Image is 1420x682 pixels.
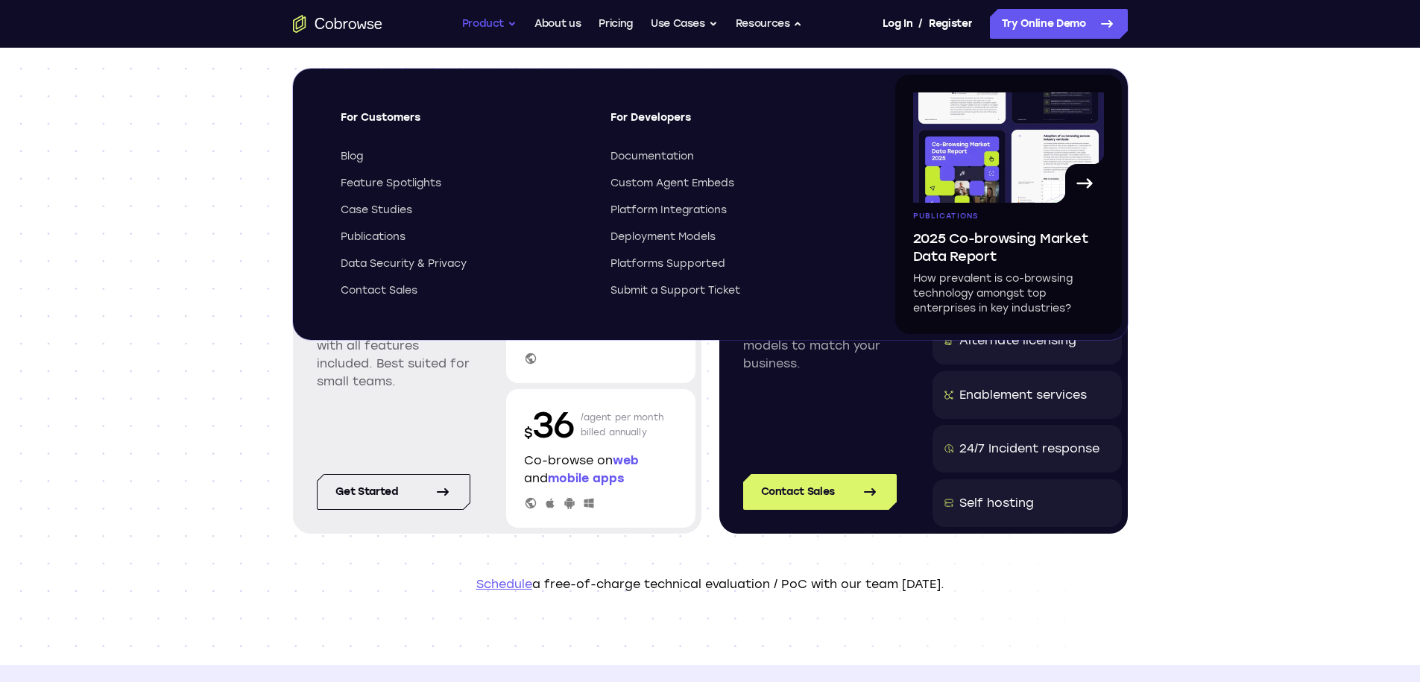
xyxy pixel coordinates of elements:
[341,176,441,191] span: Feature Spotlights
[317,319,470,391] p: Simple per agent pricing with all features included. Best suited for small teams.
[341,149,584,164] a: Blog
[610,176,734,191] span: Custom Agent Embeds
[959,332,1076,350] div: Alternate licensing
[610,256,725,271] span: Platforms Supported
[743,319,897,373] p: Enterprise pricing models to match your business.
[610,230,853,244] a: Deployment Models
[736,9,803,39] button: Resources
[913,212,979,221] span: Publications
[918,15,923,33] span: /
[524,425,533,441] span: $
[317,474,470,510] a: Get started
[610,283,853,298] a: Submit a Support Ticket
[476,577,532,591] a: Schedule
[883,9,912,39] a: Log In
[341,283,584,298] a: Contact Sales
[913,230,1104,265] span: 2025 Co-browsing Market Data Report
[341,230,406,244] span: Publications
[341,176,584,191] a: Feature Spotlights
[929,9,972,39] a: Register
[524,401,575,449] p: 36
[599,9,633,39] a: Pricing
[913,92,1104,203] img: A page from the browsing market ebook
[293,15,382,33] a: Go to the home page
[462,9,517,39] button: Product
[610,203,727,218] span: Platform Integrations
[610,203,853,218] a: Platform Integrations
[610,230,716,244] span: Deployment Models
[341,256,467,271] span: Data Security & Privacy
[341,230,584,244] a: Publications
[341,203,412,218] span: Case Studies
[610,256,853,271] a: Platforms Supported
[341,110,584,137] span: For Customers
[534,9,581,39] a: About us
[341,149,363,164] span: Blog
[581,401,664,449] p: /agent per month billed annually
[959,440,1099,458] div: 24/7 Incident response
[913,271,1104,316] p: How prevalent is co-browsing technology amongst top enterprises in key industries?
[341,203,584,218] a: Case Studies
[613,453,639,467] span: web
[990,9,1128,39] a: Try Online Demo
[524,452,678,487] p: Co-browse on and
[341,256,584,271] a: Data Security & Privacy
[959,494,1034,512] div: Self hosting
[610,283,740,298] span: Submit a Support Ticket
[610,110,853,137] span: For Developers
[341,283,417,298] span: Contact Sales
[293,575,1128,593] p: a free-of-charge technical evaluation / PoC with our team [DATE].
[610,149,694,164] span: Documentation
[548,471,624,485] span: mobile apps
[610,176,853,191] a: Custom Agent Embeds
[743,474,897,510] a: Contact Sales
[651,9,718,39] button: Use Cases
[610,149,853,164] a: Documentation
[959,386,1087,404] div: Enablement services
